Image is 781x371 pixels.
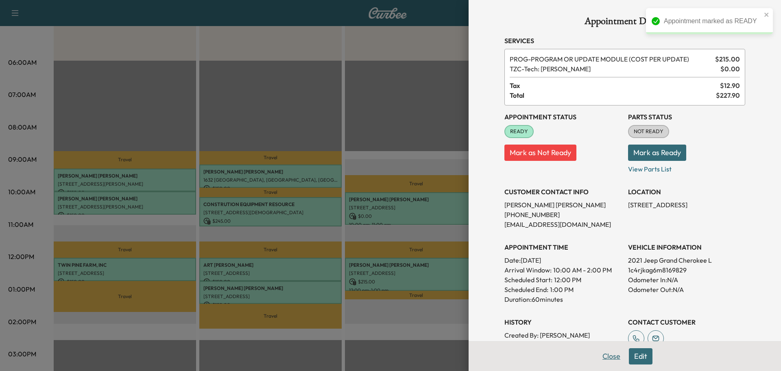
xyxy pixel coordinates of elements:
p: Odometer In: N/A [628,275,745,285]
h3: Services [504,36,745,46]
p: [STREET_ADDRESS] [628,200,745,210]
p: View Parts List [628,161,745,174]
p: Arrival Window: [504,265,622,275]
span: $ 215.00 [715,54,740,64]
p: 2021 Jeep Grand Cherokee L [628,255,745,265]
h1: Appointment Details [504,16,745,29]
h3: LOCATION [628,187,745,197]
button: Edit [629,348,652,364]
span: $ 0.00 [720,64,740,74]
h3: CONTACT CUSTOMER [628,317,745,327]
p: 1c4rjkag6m8169829 [628,265,745,275]
p: Date: [DATE] [504,255,622,265]
span: Tech: Zach C [510,64,717,74]
p: Scheduled End: [504,285,548,294]
p: Odometer Out: N/A [628,285,745,294]
button: Mark as Ready [628,145,686,161]
span: READY [505,127,533,136]
span: PROGRAM OR UPDATE MODULE (COST PER UPDATE) [510,54,712,64]
h3: Appointment Status [504,112,622,122]
h3: History [504,317,622,327]
p: [PHONE_NUMBER] [504,210,622,220]
h3: VEHICLE INFORMATION [628,242,745,252]
span: NOT READY [629,127,668,136]
h3: APPOINTMENT TIME [504,242,622,252]
button: close [764,11,770,18]
p: Created By : [PERSON_NAME][US_STATE] [504,330,622,350]
p: Scheduled Start: [504,275,552,285]
span: $ 12.90 [720,81,740,90]
div: Appointment marked as READY [664,16,761,26]
button: Mark as Not Ready [504,145,576,161]
h3: CUSTOMER CONTACT INFO [504,187,622,197]
p: [PERSON_NAME] [PERSON_NAME] [504,200,622,210]
p: [EMAIL_ADDRESS][DOMAIN_NAME] [504,220,622,229]
p: 12:00 PM [554,275,581,285]
button: Close [597,348,626,364]
h3: Parts Status [628,112,745,122]
span: Total [510,90,716,100]
span: $ 227.90 [716,90,740,100]
p: Duration: 60 minutes [504,294,622,304]
p: 1:00 PM [550,285,574,294]
span: Tax [510,81,720,90]
span: 10:00 AM - 2:00 PM [553,265,612,275]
